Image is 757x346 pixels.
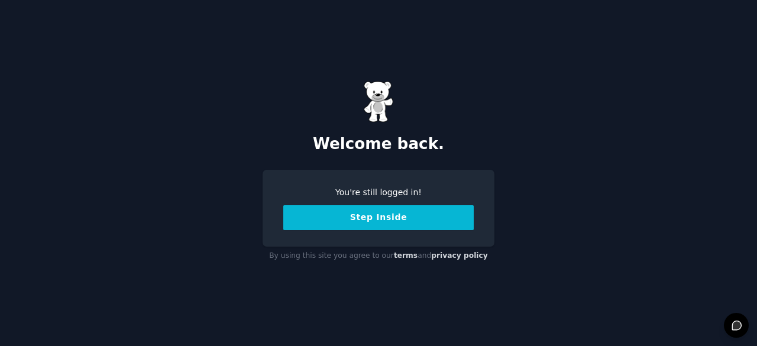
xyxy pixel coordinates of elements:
[394,251,418,260] a: terms
[431,251,488,260] a: privacy policy
[283,186,474,199] div: You're still logged in!
[263,135,494,154] h2: Welcome back.
[283,205,474,230] button: Step Inside
[283,212,474,222] a: Step Inside
[364,81,393,122] img: Gummy Bear
[263,247,494,266] div: By using this site you agree to our and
